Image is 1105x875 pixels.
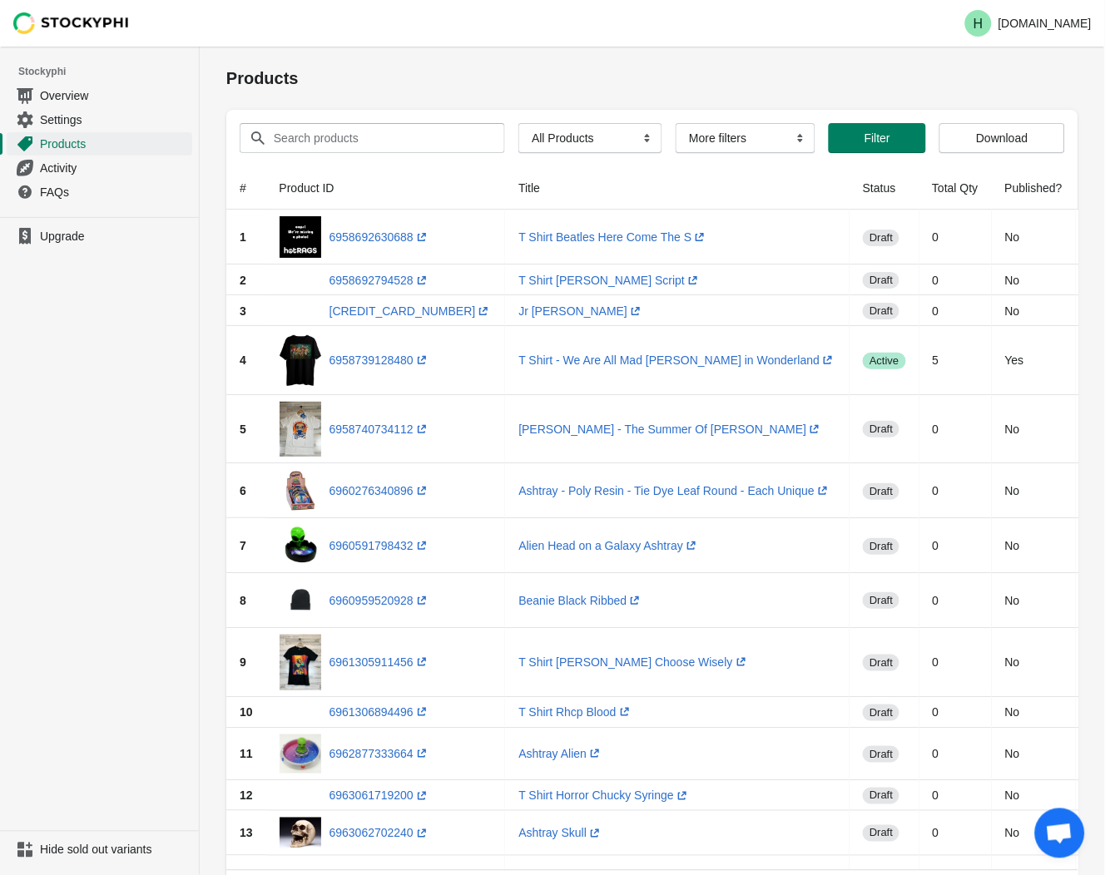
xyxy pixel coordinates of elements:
span: Products [40,136,189,152]
span: 12 [240,789,253,803]
span: draft [863,538,899,555]
td: 0 [919,518,992,573]
a: [PERSON_NAME] - The Summer Of [PERSON_NAME](opens a new window) [518,423,823,436]
a: 6958692630688(opens a new window) [330,230,430,244]
span: 9 [240,655,246,669]
a: [CREDIT_CARD_NUMBER](opens a new window) [330,304,493,318]
span: 5 [240,423,246,436]
a: Ashtray Alien(opens a new window) [518,747,603,760]
button: Avatar with initials H[DOMAIN_NAME] [959,7,1098,40]
th: Title [505,166,850,210]
td: 0 [919,264,992,295]
a: 6960276340896(opens a new window) [330,484,430,497]
td: 0 [919,210,992,264]
span: draft [863,592,899,609]
td: No [992,573,1076,628]
a: T Shirt Rhcp Blood(opens a new window) [518,705,632,719]
a: Overview [7,83,192,107]
td: No [992,628,1076,697]
span: Activity [40,160,189,176]
th: Status [850,166,919,210]
td: 5 [919,326,992,395]
span: 1 [240,230,246,244]
span: draft [863,272,899,289]
a: T Shirt [PERSON_NAME] Choose Wisely(opens a new window) [518,655,749,669]
td: 0 [919,463,992,518]
td: No [992,780,1076,811]
a: Beanie Black Ribbed(opens a new window) [518,594,643,607]
span: 10 [240,705,253,719]
img: 502747.png [280,580,321,621]
span: draft [863,788,899,804]
span: 6 [240,484,246,497]
a: 6958740734112(opens a new window) [330,423,430,436]
td: 0 [919,573,992,628]
span: Hide sold out variants [40,842,189,858]
td: 0 [919,295,992,326]
img: image_34fcfe6c-a03d-4fd4-b16b-d63a27655cdf.jpg [280,635,321,690]
span: draft [863,230,899,246]
a: Ashtray - Poly Resin - Tie Dye Leaf Round - Each Unique(opens a new window) [518,484,831,497]
th: Published? [992,166,1076,210]
a: Alien Head on a Galaxy Ashtray(opens a new window) [518,539,700,552]
img: 501734.jpg [280,818,321,849]
img: 502563.jpg [280,525,321,566]
input: Search products [273,123,475,153]
a: Products [7,131,192,156]
td: Yes [992,326,1076,395]
h1: Products [226,67,1078,90]
img: missingphoto_7a24dcec-e92d-412d-8321-cee5b0539024.png [280,216,321,258]
span: draft [863,421,899,437]
button: Filter [829,123,926,153]
td: No [992,463,1076,518]
span: draft [863,303,899,319]
a: Ashtray Skull(opens a new window) [518,827,603,840]
span: 11 [240,747,253,760]
td: No [992,728,1076,781]
a: 6961305911456(opens a new window) [330,655,430,669]
a: Jr [PERSON_NAME](opens a new window) [518,304,644,318]
span: 3 [240,304,246,318]
span: draft [863,704,899,721]
td: No [992,210,1076,264]
span: Download [977,131,1028,145]
td: 0 [919,780,992,811]
span: draft [863,746,899,763]
a: 6963061719200(opens a new window) [330,789,430,803]
td: No [992,295,1076,326]
span: Stockyphi [18,63,199,80]
span: Filter [865,131,890,145]
td: 0 [919,728,992,781]
a: T Shirt Horror Chucky Syringe(opens a new window) [518,789,690,803]
span: Settings [40,111,189,128]
th: # [226,166,266,210]
img: Stockyphi [13,12,130,34]
td: 0 [919,628,992,697]
a: FAQs [7,180,192,204]
td: No [992,395,1076,464]
span: 4 [240,353,246,367]
a: Activity [7,156,192,180]
span: Upgrade [40,228,189,245]
a: 6958739128480(opens a new window) [330,353,430,367]
th: Total Qty [919,166,992,210]
td: No [992,518,1076,573]
a: 6960591798432(opens a new window) [330,539,430,552]
text: H [974,17,984,31]
span: 2 [240,274,246,287]
span: draft [863,655,899,671]
span: 13 [240,827,253,840]
td: No [992,811,1076,856]
a: T Shirt - We Are All Mad [PERSON_NAME] in Wonderland(opens a new window) [518,353,836,367]
td: No [992,264,1076,295]
td: 0 [919,811,992,856]
span: draft [863,825,899,842]
span: Avatar with initials H [965,10,992,37]
img: 1110990101.jpg [280,734,321,774]
td: 0 [919,395,992,464]
a: T Shirt [PERSON_NAME] Script(opens a new window) [518,274,701,287]
span: Overview [40,87,189,104]
a: T Shirt Beatles Here Come The S(opens a new window) [518,230,708,244]
p: [DOMAIN_NAME] [998,17,1092,30]
td: 0 [919,697,992,728]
